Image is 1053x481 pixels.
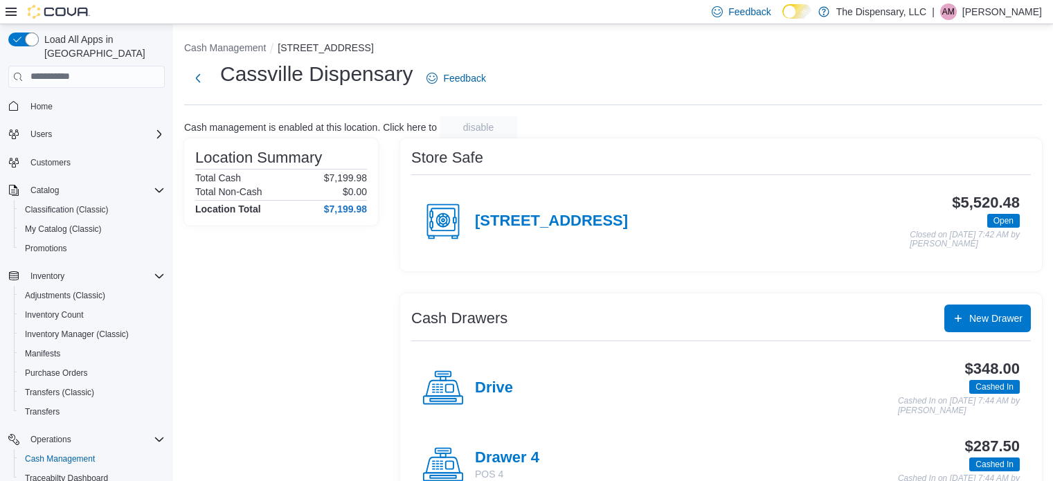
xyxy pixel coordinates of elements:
[25,268,165,284] span: Inventory
[969,380,1020,394] span: Cashed In
[14,239,170,258] button: Promotions
[184,41,1042,57] nav: An example of EuiBreadcrumbs
[25,126,57,143] button: Users
[19,201,114,218] a: Classification (Classic)
[195,149,322,166] h3: Location Summary
[39,33,165,60] span: Load All Apps in [GEOGRAPHIC_DATA]
[421,64,491,92] a: Feedback
[25,309,84,320] span: Inventory Count
[30,271,64,282] span: Inventory
[975,458,1014,471] span: Cashed In
[962,3,1042,20] p: [PERSON_NAME]
[3,152,170,172] button: Customers
[3,430,170,449] button: Operations
[898,397,1020,415] p: Cashed In on [DATE] 7:44 AM by [PERSON_NAME]
[932,3,935,20] p: |
[25,431,77,448] button: Operations
[836,3,926,20] p: The Dispensary, LLC
[25,224,102,235] span: My Catalog (Classic)
[969,457,1020,471] span: Cashed In
[14,363,170,383] button: Purchase Orders
[782,4,811,19] input: Dark Mode
[184,64,212,92] button: Next
[475,467,539,481] p: POS 4
[184,42,266,53] button: Cash Management
[19,326,134,343] a: Inventory Manager (Classic)
[25,329,129,340] span: Inventory Manager (Classic)
[19,365,93,381] a: Purchase Orders
[14,305,170,325] button: Inventory Count
[30,157,71,168] span: Customers
[19,365,165,381] span: Purchase Orders
[3,181,170,200] button: Catalog
[30,185,59,196] span: Catalog
[969,311,1023,325] span: New Drawer
[28,5,90,19] img: Cova
[19,307,165,323] span: Inventory Count
[19,287,165,304] span: Adjustments (Classic)
[19,221,107,237] a: My Catalog (Classic)
[443,71,485,85] span: Feedback
[19,221,165,237] span: My Catalog (Classic)
[25,204,109,215] span: Classification (Classic)
[728,5,771,19] span: Feedback
[324,203,367,215] h4: $7,199.98
[965,361,1020,377] h3: $348.00
[19,345,66,362] a: Manifests
[3,125,170,144] button: Users
[19,307,89,323] a: Inventory Count
[25,182,165,199] span: Catalog
[475,449,539,467] h4: Drawer 4
[30,434,71,445] span: Operations
[25,154,76,171] a: Customers
[411,310,507,327] h3: Cash Drawers
[14,325,170,344] button: Inventory Manager (Classic)
[278,42,373,53] button: [STREET_ADDRESS]
[19,240,73,257] a: Promotions
[195,186,262,197] h6: Total Non-Cash
[952,194,1020,211] h3: $5,520.48
[942,3,955,20] span: AM
[25,367,88,379] span: Purchase Orders
[19,240,165,257] span: Promotions
[14,200,170,219] button: Classification (Classic)
[19,345,165,362] span: Manifests
[3,96,170,116] button: Home
[975,381,1014,393] span: Cashed In
[184,122,437,133] p: Cash management is enabled at this location. Click here to
[25,182,64,199] button: Catalog
[19,384,100,401] a: Transfers (Classic)
[463,120,494,134] span: disable
[19,287,111,304] a: Adjustments (Classic)
[19,451,165,467] span: Cash Management
[940,3,957,20] div: Alisha Madison
[25,243,67,254] span: Promotions
[25,348,60,359] span: Manifests
[324,172,367,183] p: $7,199.98
[14,219,170,239] button: My Catalog (Classic)
[25,154,165,171] span: Customers
[343,186,367,197] p: $0.00
[25,98,58,115] a: Home
[411,149,483,166] h3: Store Safe
[19,403,165,420] span: Transfers
[987,214,1020,228] span: Open
[19,451,100,467] a: Cash Management
[14,402,170,421] button: Transfers
[14,383,170,402] button: Transfers (Classic)
[25,98,165,115] span: Home
[19,326,165,343] span: Inventory Manager (Classic)
[3,266,170,286] button: Inventory
[30,129,52,140] span: Users
[993,215,1014,227] span: Open
[30,101,53,112] span: Home
[944,305,1031,332] button: New Drawer
[25,268,70,284] button: Inventory
[440,116,517,138] button: disable
[195,203,261,215] h4: Location Total
[19,201,165,218] span: Classification (Classic)
[25,126,165,143] span: Users
[25,406,60,417] span: Transfers
[14,286,170,305] button: Adjustments (Classic)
